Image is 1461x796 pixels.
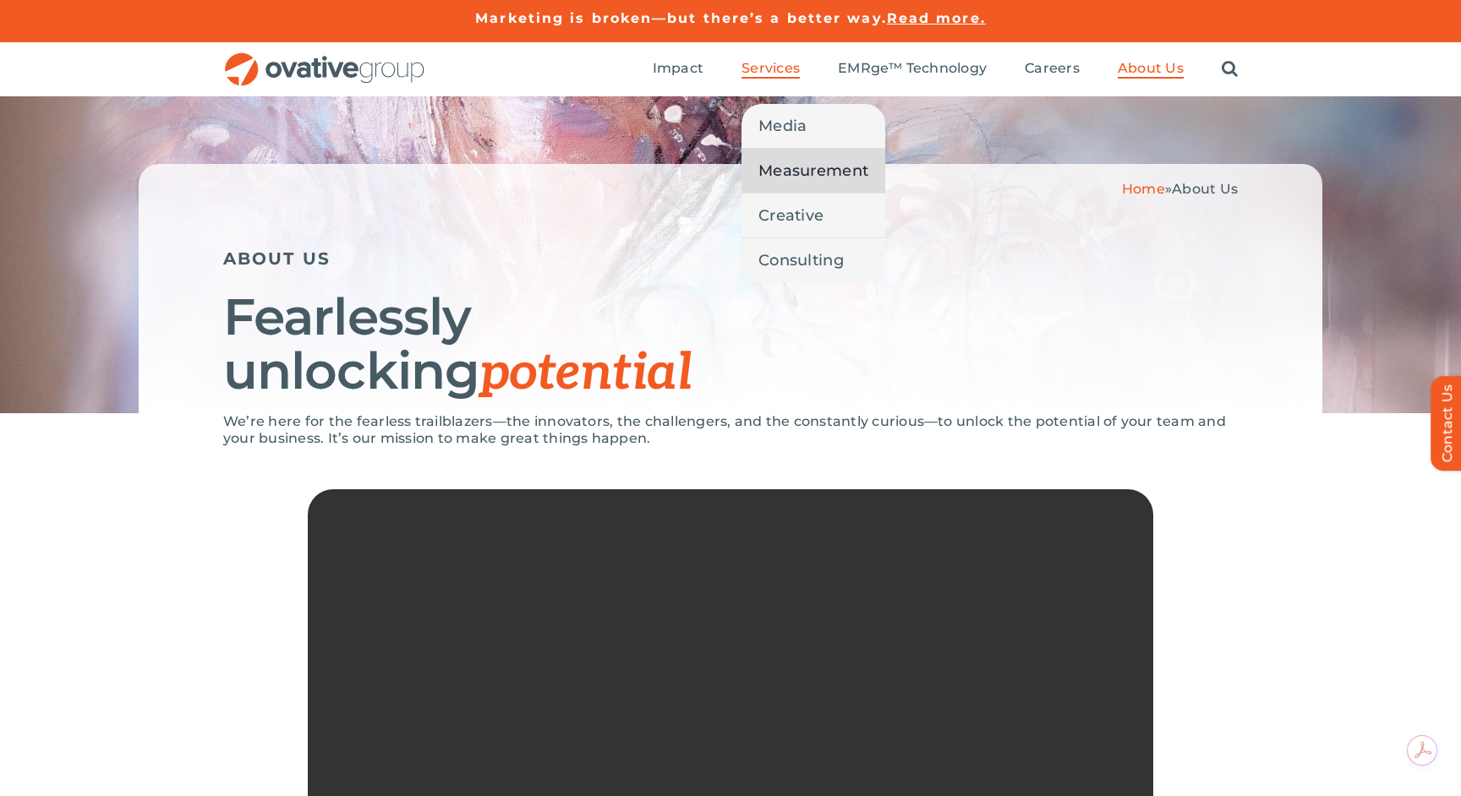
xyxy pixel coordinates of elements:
a: About Us [1118,60,1184,79]
a: Search [1222,60,1238,79]
a: Media [741,104,885,148]
h1: Fearlessly unlocking [223,290,1238,401]
a: Impact [653,60,703,79]
span: Measurement [758,159,868,183]
span: Media [758,114,807,138]
span: About Us [1172,181,1238,197]
a: Measurement [741,149,885,193]
span: Careers [1025,60,1080,77]
a: Consulting [741,238,885,282]
span: Services [741,60,800,77]
span: Impact [653,60,703,77]
a: OG_Full_horizontal_RGB [223,51,426,67]
nav: Menu [653,42,1238,96]
a: Marketing is broken—but there’s a better way. [475,10,887,26]
span: Consulting [758,248,844,272]
span: » [1122,181,1238,197]
a: Creative [741,194,885,237]
a: Services [741,60,800,79]
a: Read more. [887,10,986,26]
span: About Us [1118,60,1184,77]
h5: ABOUT US [223,248,1238,269]
p: We’re here for the fearless trailblazers—the innovators, the challengers, and the constantly curi... [223,413,1238,447]
a: EMRge™ Technology [838,60,987,79]
a: Careers [1025,60,1080,79]
span: potential [479,343,692,404]
span: Creative [758,204,824,227]
span: EMRge™ Technology [838,60,987,77]
a: Home [1122,181,1165,197]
